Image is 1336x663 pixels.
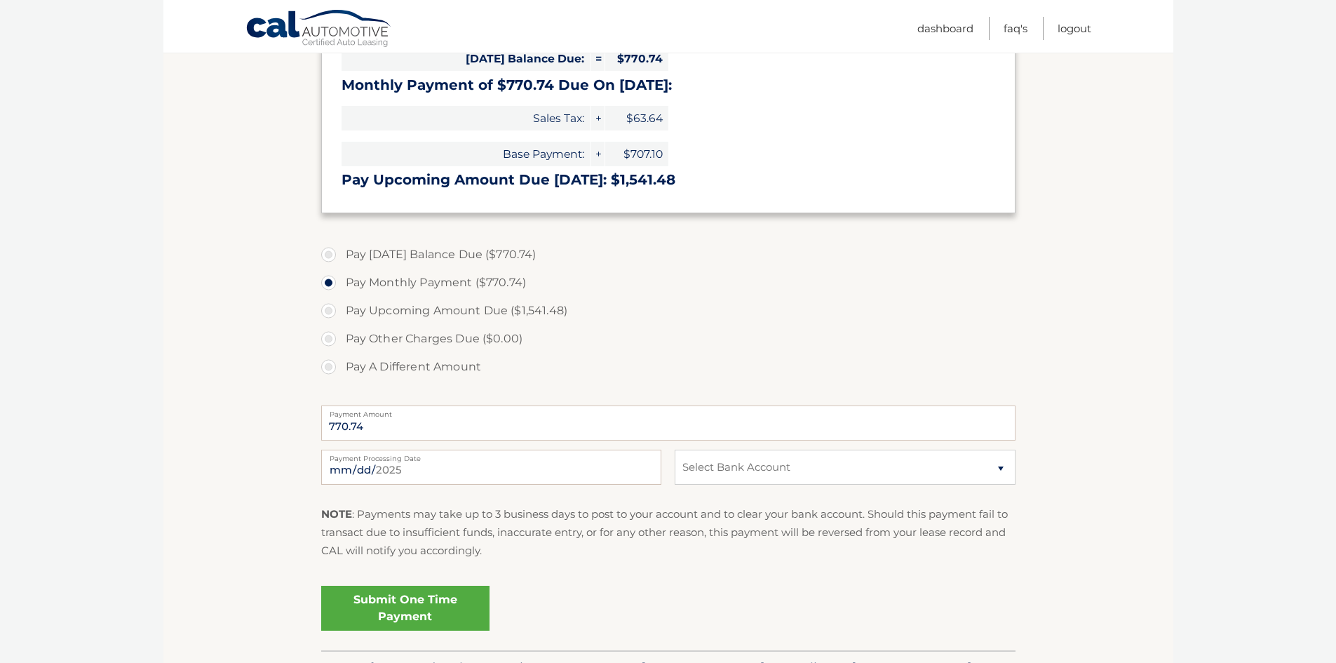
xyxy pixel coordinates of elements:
[342,171,995,189] h3: Pay Upcoming Amount Due [DATE]: $1,541.48
[321,353,1016,381] label: Pay A Different Amount
[1058,17,1091,40] a: Logout
[321,406,1016,417] label: Payment Amount
[321,450,661,461] label: Payment Processing Date
[591,106,605,130] span: +
[591,142,605,166] span: +
[605,142,668,166] span: $707.10
[321,406,1016,441] input: Payment Amount
[605,106,668,130] span: $63.64
[605,46,668,71] span: $770.74
[321,297,1016,325] label: Pay Upcoming Amount Due ($1,541.48)
[342,142,590,166] span: Base Payment:
[321,586,490,631] a: Submit One Time Payment
[321,505,1016,561] p: : Payments may take up to 3 business days to post to your account and to clear your bank account....
[342,46,590,71] span: [DATE] Balance Due:
[321,269,1016,297] label: Pay Monthly Payment ($770.74)
[591,46,605,71] span: =
[342,106,590,130] span: Sales Tax:
[321,241,1016,269] label: Pay [DATE] Balance Due ($770.74)
[321,507,352,521] strong: NOTE
[245,9,393,50] a: Cal Automotive
[321,450,661,485] input: Payment Date
[917,17,973,40] a: Dashboard
[342,76,995,94] h3: Monthly Payment of $770.74 Due On [DATE]:
[321,325,1016,353] label: Pay Other Charges Due ($0.00)
[1004,17,1027,40] a: FAQ's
